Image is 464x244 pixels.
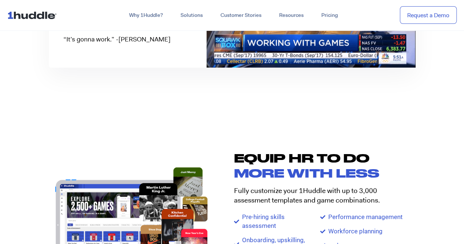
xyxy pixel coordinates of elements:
p: Fully customize your 1Huddle with up to 3,000 assessment templates and game combinations. [234,186,406,205]
p: “It’s gonna work.” -[PERSON_NAME] [63,35,192,44]
span: Performance management [326,212,403,221]
h2: more with less [234,167,406,178]
h2: Equip HR TO DO [234,152,406,163]
span: Pre-hiring skills assessment [240,212,285,230]
a: Why 1Huddle? [120,9,172,22]
img: ... [7,8,60,22]
a: Resources [270,9,313,22]
a: Solutions [172,9,212,22]
span: Workforce planning [326,227,383,236]
a: Request a Demo [400,6,457,24]
a: Customer Stories [212,9,270,22]
a: Pricing [313,9,347,22]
